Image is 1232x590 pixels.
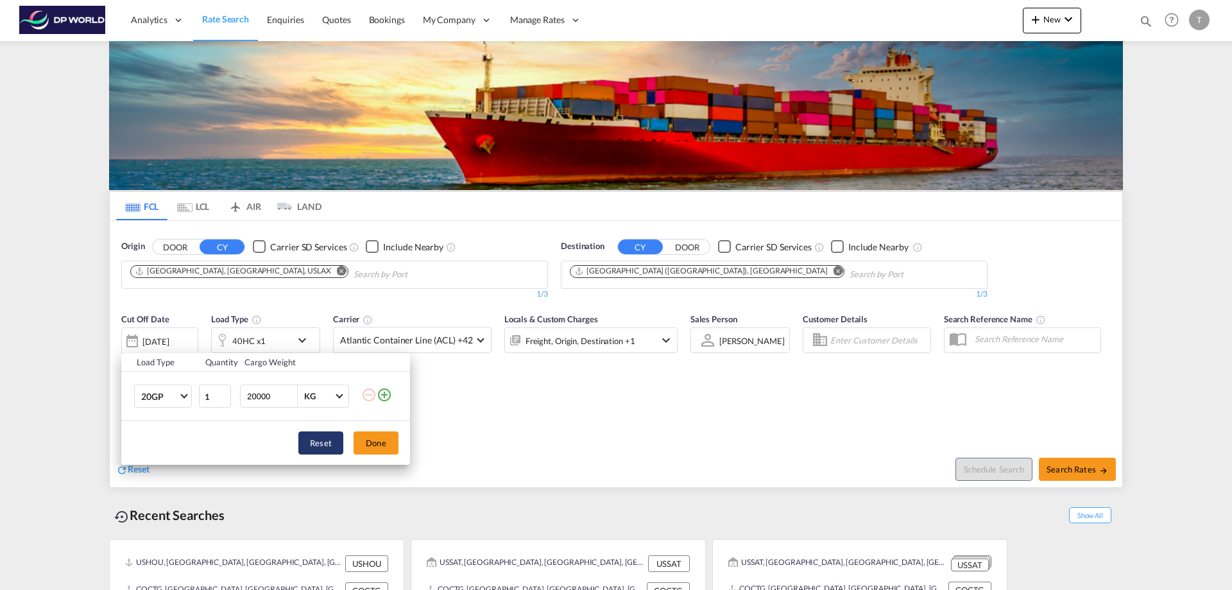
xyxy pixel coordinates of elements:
input: Enter Weight [246,385,297,407]
div: Cargo Weight [244,356,354,368]
div: KG [304,391,316,401]
md-select: Choose: 20GP [134,385,192,408]
th: Quantity [198,353,237,372]
button: Reset [298,431,343,455]
md-icon: icon-plus-circle-outline [377,387,392,403]
button: Done [354,431,398,455]
span: 20GP [141,390,178,403]
input: Qty [199,385,231,408]
md-icon: icon-minus-circle-outline [361,387,377,403]
th: Load Type [121,353,198,372]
